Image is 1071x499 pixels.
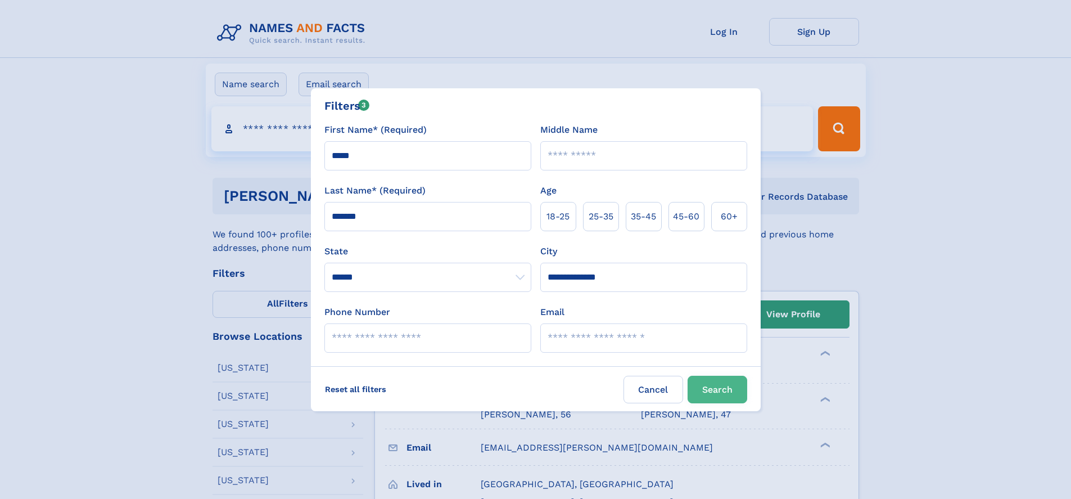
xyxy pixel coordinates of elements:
[540,245,557,258] label: City
[324,97,370,114] div: Filters
[589,210,613,223] span: 25‑35
[540,184,557,197] label: Age
[540,123,598,137] label: Middle Name
[540,305,564,319] label: Email
[546,210,570,223] span: 18‑25
[324,245,531,258] label: State
[631,210,656,223] span: 35‑45
[324,184,426,197] label: Last Name* (Required)
[623,376,683,403] label: Cancel
[721,210,738,223] span: 60+
[324,123,427,137] label: First Name* (Required)
[673,210,699,223] span: 45‑60
[324,305,390,319] label: Phone Number
[318,376,394,403] label: Reset all filters
[688,376,747,403] button: Search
